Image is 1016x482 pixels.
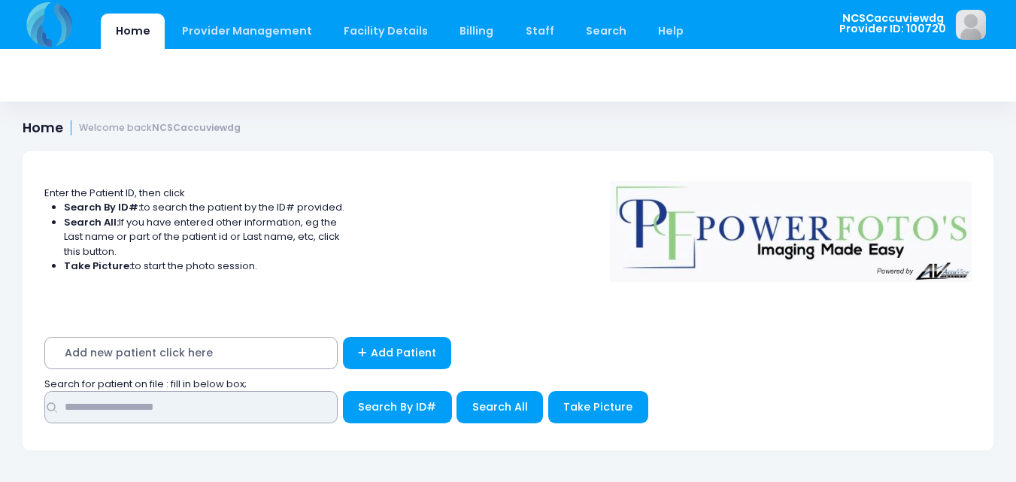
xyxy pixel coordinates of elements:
[358,399,436,414] span: Search By ID#
[152,121,241,134] strong: NCSCaccuviewdg
[44,377,247,391] span: Search for patient on file : fill in below box;
[511,14,569,49] a: Staff
[956,10,986,40] img: image
[101,14,165,49] a: Home
[343,391,452,423] button: Search By ID#
[64,200,141,214] strong: Search By ID#:
[64,215,345,259] li: If you have entered other information, eg the Last name or part of the patient id or Last name, e...
[44,337,338,369] span: Add new patient click here
[456,391,543,423] button: Search All
[603,171,979,282] img: Logo
[64,215,119,229] strong: Search All:
[548,391,648,423] button: Take Picture
[445,14,508,49] a: Billing
[23,120,241,136] h1: Home
[343,337,452,369] a: Add Patient
[64,259,345,274] li: to start the photo session.
[563,399,632,414] span: Take Picture
[79,123,241,134] small: Welcome back
[44,186,185,200] span: Enter the Patient ID, then click
[644,14,699,49] a: Help
[571,14,641,49] a: Search
[839,13,946,35] span: NCSCaccuviewdg Provider ID: 100720
[64,200,345,215] li: to search the patient by the ID# provided.
[329,14,443,49] a: Facility Details
[167,14,326,49] a: Provider Management
[64,259,132,273] strong: Take Picture:
[472,399,528,414] span: Search All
